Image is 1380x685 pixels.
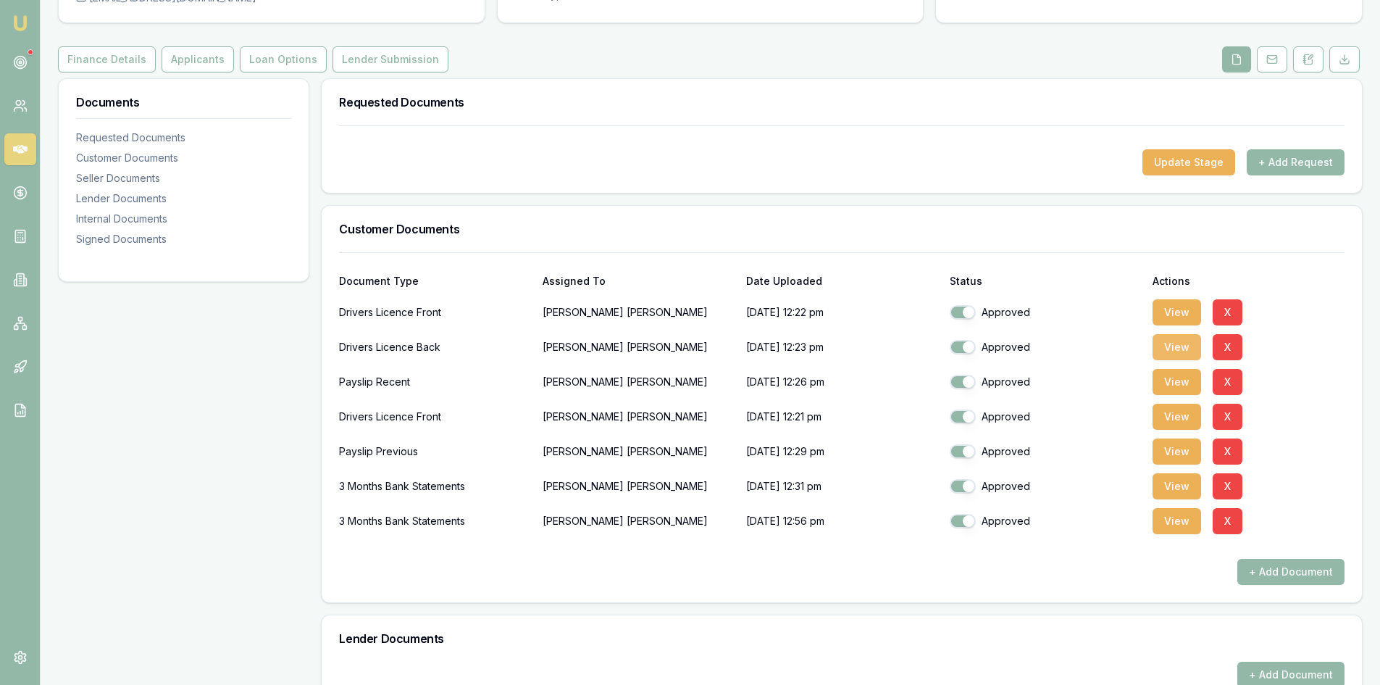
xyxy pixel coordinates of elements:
[12,14,29,32] img: emu-icon-u.png
[76,151,291,165] div: Customer Documents
[76,232,291,246] div: Signed Documents
[339,333,531,362] div: Drivers Licence Back
[1153,473,1201,499] button: View
[1213,439,1242,465] button: X
[339,633,1345,644] h3: Lender Documents
[543,437,735,466] p: [PERSON_NAME] [PERSON_NAME]
[746,472,938,501] p: [DATE] 12:31 pm
[1153,334,1201,360] button: View
[1153,404,1201,430] button: View
[543,507,735,536] p: [PERSON_NAME] [PERSON_NAME]
[1153,299,1201,325] button: View
[746,276,938,286] div: Date Uploaded
[58,46,159,72] a: Finance Details
[333,46,448,72] button: Lender Submission
[330,46,451,72] a: Lender Submission
[58,46,156,72] button: Finance Details
[543,276,735,286] div: Assigned To
[237,46,330,72] a: Loan Options
[339,298,531,327] div: Drivers Licence Front
[339,276,531,286] div: Document Type
[1213,369,1242,395] button: X
[1213,404,1242,430] button: X
[950,305,1142,320] div: Approved
[76,212,291,226] div: Internal Documents
[1237,559,1345,585] button: + Add Document
[746,402,938,431] p: [DATE] 12:21 pm
[159,46,237,72] a: Applicants
[950,514,1142,528] div: Approved
[746,368,938,397] p: [DATE] 12:26 pm
[746,333,938,362] p: [DATE] 12:23 pm
[1153,508,1201,534] button: View
[543,368,735,397] p: [PERSON_NAME] [PERSON_NAME]
[1213,473,1242,499] button: X
[746,298,938,327] p: [DATE] 12:22 pm
[339,507,531,536] div: 3 Months Bank Statements
[543,333,735,362] p: [PERSON_NAME] [PERSON_NAME]
[950,276,1142,286] div: Status
[950,479,1142,494] div: Approved
[1142,149,1235,175] button: Update Stage
[1213,508,1242,534] button: X
[76,191,291,206] div: Lender Documents
[1247,149,1345,175] button: + Add Request
[950,340,1142,354] div: Approved
[339,368,531,397] div: Payslip Recent
[339,437,531,466] div: Payslip Previous
[240,46,327,72] button: Loan Options
[339,402,531,431] div: Drivers Licence Front
[1213,299,1242,325] button: X
[339,223,1345,235] h3: Customer Documents
[162,46,234,72] button: Applicants
[1153,439,1201,465] button: View
[543,402,735,431] p: [PERSON_NAME] [PERSON_NAME]
[1153,276,1345,286] div: Actions
[543,298,735,327] p: [PERSON_NAME] [PERSON_NAME]
[339,96,1345,108] h3: Requested Documents
[76,171,291,186] div: Seller Documents
[950,444,1142,459] div: Approved
[339,472,531,501] div: 3 Months Bank Statements
[950,410,1142,424] div: Approved
[76,130,291,145] div: Requested Documents
[76,96,291,108] h3: Documents
[950,375,1142,389] div: Approved
[1213,334,1242,360] button: X
[746,437,938,466] p: [DATE] 12:29 pm
[1153,369,1201,395] button: View
[746,507,938,536] p: [DATE] 12:56 pm
[543,472,735,501] p: [PERSON_NAME] [PERSON_NAME]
